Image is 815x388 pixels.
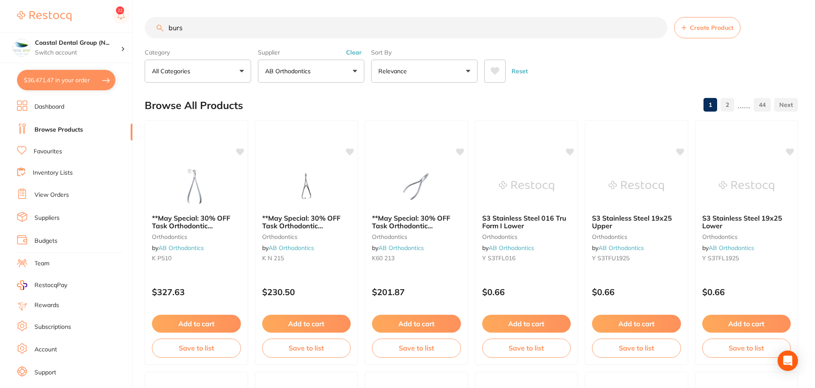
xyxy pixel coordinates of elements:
[262,244,314,252] span: by
[34,191,69,199] a: View Orders
[262,287,351,297] p: $230.50
[702,315,791,333] button: Add to cart
[702,339,791,357] button: Save to list
[262,315,351,333] button: Add to cart
[709,244,754,252] a: AB Orthodontics
[372,214,461,230] b: **May Special: 30% OFF Task Orthodontic Instruments** TASK JARABAK LOOP FORMING PLIER
[33,169,73,177] a: Inventory Lists
[258,49,364,56] label: Supplier
[17,11,71,21] img: Restocq Logo
[34,259,49,268] a: Team
[592,214,672,230] span: S3 Stainless Steel 19x25 Upper
[703,96,717,113] a: 1
[702,214,782,230] span: S3 Stainless Steel 19x25 Lower
[372,244,424,252] span: by
[265,67,314,75] p: AB Orthodontics
[372,254,395,262] span: K60 213
[17,70,115,90] button: $36,471.47 in your order
[34,103,64,111] a: Dashboard
[262,339,351,357] button: Save to list
[378,67,410,75] p: Relevance
[702,287,791,297] p: $0.66
[702,233,791,240] small: orthodontics
[378,244,424,252] a: AB Orthodontics
[719,165,774,207] img: S3 Stainless Steel 19x25 Lower
[482,339,571,357] button: Save to list
[17,6,71,26] a: Restocq Logo
[152,233,241,240] small: orthodontics
[269,244,314,252] a: AB Orthodontics
[258,60,364,83] button: AB Orthodontics
[34,147,62,156] a: Favourites
[262,214,350,246] span: **May Special: 30% OFF Task Orthodontic Instruments** TASK [PERSON_NAME] HOLDER
[34,368,56,377] a: Support
[152,287,241,297] p: $327.63
[152,244,204,252] span: by
[145,100,243,112] h2: Browse All Products
[371,49,478,56] label: Sort By
[592,244,644,252] span: by
[721,96,734,113] a: 2
[158,244,204,252] a: AB Orthodontics
[482,287,571,297] p: $0.66
[482,233,571,240] small: orthodontics
[674,17,741,38] button: Create Product
[145,49,251,56] label: Category
[34,323,71,331] a: Subscriptions
[152,339,241,357] button: Save to list
[482,254,515,262] span: Y S3TFL016
[372,339,461,357] button: Save to list
[702,254,739,262] span: Y S3TFL1925
[778,351,798,371] div: Open Intercom Messenger
[372,287,461,297] p: $201.87
[592,339,681,357] button: Save to list
[690,24,733,31] span: Create Product
[609,165,664,207] img: S3 Stainless Steel 19x25 Upper
[592,233,681,240] small: orthodontics
[34,301,59,310] a: Rewards
[34,214,60,222] a: Suppliers
[592,287,681,297] p: $0.66
[482,244,534,252] span: by
[34,126,83,134] a: Browse Products
[702,244,754,252] span: by
[372,233,461,240] small: orthodontics
[592,214,681,230] b: S3 Stainless Steel 19x25 Upper
[754,96,771,113] a: 44
[262,214,351,230] b: **May Special: 30% OFF Task Orthodontic Instruments** TASK MATHIEU NEEDLE HOLDER
[34,237,57,245] a: Budgets
[152,214,241,230] b: **May Special: 30% OFF Task Orthodontic Instruments** TASK LINGUAL BRACKET REMOVING PLIER (LENGTH...
[35,39,121,47] h4: Coastal Dental Group (Newcastle)
[598,244,644,252] a: AB Orthodontics
[509,60,530,83] button: Reset
[17,280,67,290] a: RestocqPay
[371,60,478,83] button: Relevance
[145,60,251,83] button: All Categories
[13,39,30,56] img: Coastal Dental Group (Newcastle)
[372,315,461,333] button: Add to cart
[34,281,67,290] span: RestocqPay
[279,165,334,207] img: **May Special: 30% OFF Task Orthodontic Instruments** TASK MATHIEU NEEDLE HOLDER
[482,214,566,230] span: S3 Stainless Steel 016 Tru Form I Lower
[262,233,351,240] small: orthodontics
[34,345,57,354] a: Account
[489,244,534,252] a: AB Orthodontics
[152,315,241,333] button: Add to cart
[145,17,667,38] input: Search Products
[482,214,571,230] b: S3 Stainless Steel 016 Tru Form I Lower
[152,67,194,75] p: All Categories
[343,49,364,56] button: Clear
[592,315,681,333] button: Add to cart
[738,100,750,110] p: ......
[17,280,27,290] img: RestocqPay
[389,165,444,207] img: **May Special: 30% OFF Task Orthodontic Instruments** TASK JARABAK LOOP FORMING PLIER
[592,254,629,262] span: Y S3TFU1925
[35,49,121,57] p: Switch account
[169,165,224,207] img: **May Special: 30% OFF Task Orthodontic Instruments** TASK LINGUAL BRACKET REMOVING PLIER (LENGTH...
[499,165,554,207] img: S3 Stainless Steel 016 Tru Form I Lower
[482,315,571,333] button: Add to cart
[152,254,172,262] span: K P510
[702,214,791,230] b: S3 Stainless Steel 19x25 Lower
[262,254,284,262] span: K N 215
